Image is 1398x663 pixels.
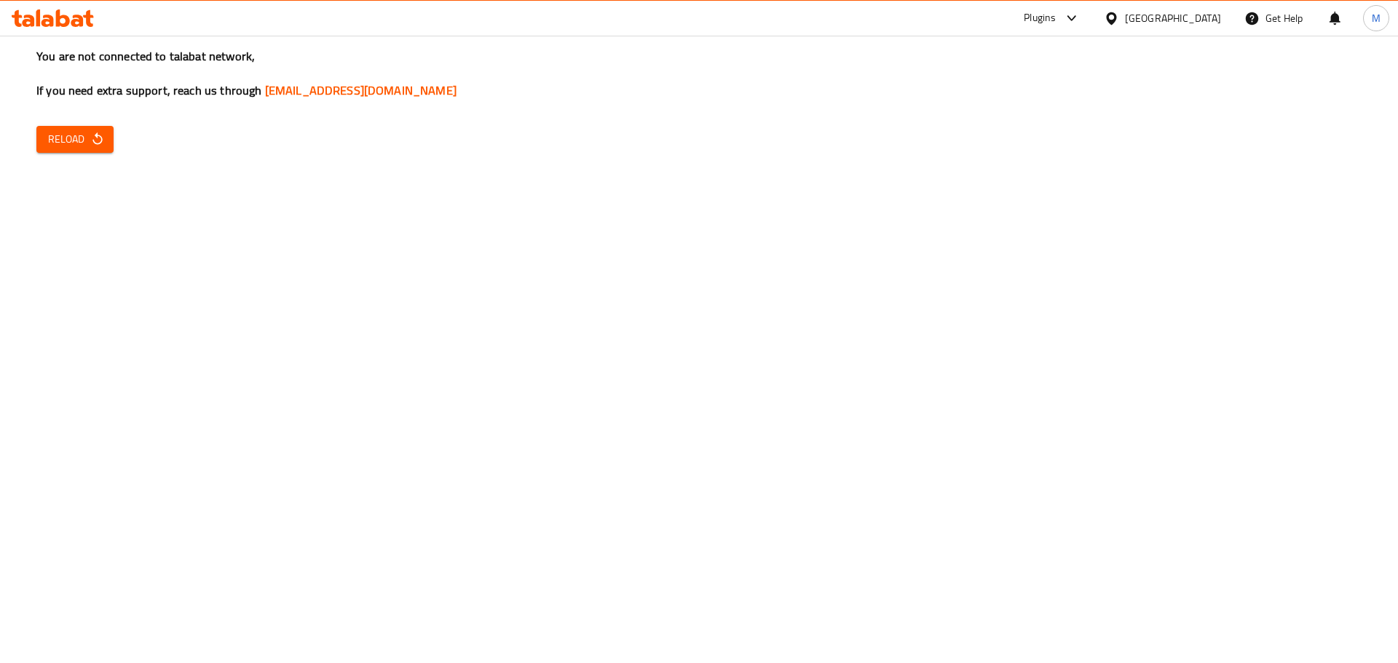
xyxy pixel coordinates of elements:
h3: You are not connected to talabat network, If you need extra support, reach us through [36,48,1362,99]
span: M [1372,10,1381,26]
div: [GEOGRAPHIC_DATA] [1125,10,1221,26]
a: [EMAIL_ADDRESS][DOMAIN_NAME] [265,79,457,101]
button: Reload [36,126,114,153]
div: Plugins [1024,9,1056,27]
span: Reload [48,130,102,148]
